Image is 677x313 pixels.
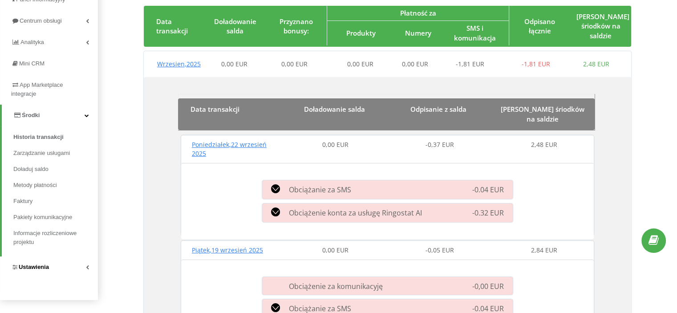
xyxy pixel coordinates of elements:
span: App Marketplace integracje [11,81,63,97]
span: -0.32 EUR [472,208,504,218]
span: Przyznano bonusy: [280,17,313,35]
span: 0,00 EUR [221,60,247,68]
span: 0,00 EUR [322,140,349,149]
span: Centrum obsługi [20,17,62,24]
span: Płatność za [400,8,436,17]
span: -0.04 EUR [472,303,504,313]
span: [PERSON_NAME] śriodków na saldzie [576,12,629,40]
a: Doładuj saldo [13,161,98,177]
span: Obciążanie za SMS [289,185,351,195]
span: Poniedziałek , 22 wrzesień 2025 [192,140,267,158]
span: Informacje rozliczeniowe projektu [13,229,93,247]
span: 2,48 EUR [531,140,557,149]
span: 2,84 EUR [531,246,557,254]
span: Doładuj saldo [13,165,49,174]
a: Środki [2,105,98,126]
span: Zarządzanie usługami [13,149,70,158]
span: Ustawienia [19,264,49,270]
span: Data transakcji [191,105,239,114]
a: Pakiety komunikacyjne [13,209,98,225]
span: -1,81 EUR [522,60,550,68]
span: Metody płatności [13,181,57,190]
span: Obciążenie konta za usługę Ringostat AI [289,208,422,218]
span: 2,48 EUR [583,60,609,68]
a: Informacje rozliczeniowe projektu [13,225,98,250]
span: -0,00 EUR [472,281,504,291]
span: Doładowanie salda [304,105,365,114]
span: [PERSON_NAME] śriodków na saldzie [501,105,584,123]
span: Odpisano łącznie [524,17,555,35]
span: 0,00 EUR [347,60,373,68]
span: -0,37 EUR [426,140,454,149]
a: Zarządzanie usługami [13,145,98,161]
span: Numery [405,28,431,37]
span: Data transakcji [156,17,188,35]
span: -0,05 EUR [426,246,454,254]
span: 0,00 EUR [322,246,349,254]
span: Mini CRM [19,60,45,67]
span: Analityka [20,39,44,45]
span: Obciążenie za komunikacyję [289,281,383,291]
span: Historia transakcji [13,133,64,142]
span: SMS i komunikacja [454,24,496,42]
a: Historia transakcji [13,129,98,145]
a: Faktury [13,193,98,209]
span: -1,81 EUR [456,60,484,68]
span: Faktury [13,197,32,206]
span: Piątek , 19 wrzesień 2025 [192,246,263,254]
span: Wrzesien , 2025 [157,60,201,68]
span: 0,00 EUR [402,60,428,68]
span: Odpisanie z salda [410,105,466,114]
span: 0,00 EUR [281,60,308,68]
span: -0.04 EUR [472,185,504,195]
a: Metody płatności [13,177,98,193]
span: Doładowanie salda [214,17,256,35]
span: Środki [22,112,40,118]
span: Produkty [346,28,376,37]
span: Pakiety komunikacyjne [13,213,72,222]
